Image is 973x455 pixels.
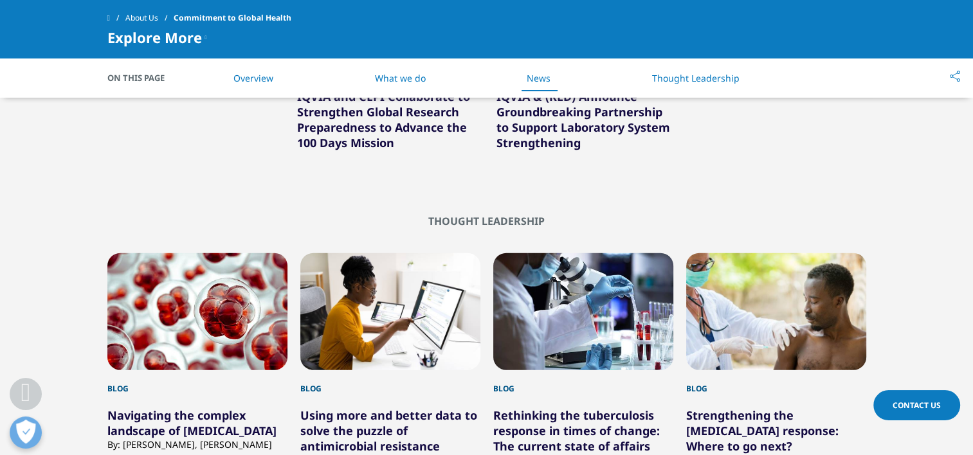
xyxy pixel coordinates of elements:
[297,89,470,150] a: IQVIA and CEPI Collaborate to Strengthen Global Research Preparedness to Advance the 100 Days Mis...
[652,72,740,84] a: Thought Leadership
[107,407,277,438] a: Navigating the complex landscape of [MEDICAL_DATA]
[107,30,202,45] span: Explore More
[10,416,42,449] button: Open Preferences
[107,215,866,227] h2: Thought Leadership
[873,390,960,420] a: Contact Us
[125,6,174,30] a: About Us
[686,370,866,395] div: Blog
[893,400,941,411] span: Contact Us
[686,407,839,454] a: Strengthening the [MEDICAL_DATA] response: Where to go next?
[233,72,273,84] a: Overview
[527,72,550,84] a: News
[107,71,178,84] span: On This Page
[107,370,287,395] div: Blog
[107,438,287,451] div: By: [PERSON_NAME], [PERSON_NAME]
[174,6,291,30] span: Commitment to Global Health
[375,72,426,84] a: What we do
[300,370,480,395] div: Blog
[496,89,670,150] a: IQVIA & (RED) Announce Groundbreaking Partnership to Support Laboratory System Strengthening
[493,370,673,395] div: Blog
[300,407,477,454] a: Using more and better data to solve the puzzle of antimicrobial resistance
